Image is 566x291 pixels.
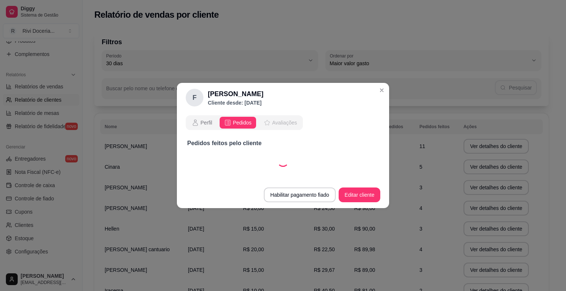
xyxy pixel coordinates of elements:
[186,115,380,130] div: opções
[233,119,252,126] span: Pedidos
[208,89,263,99] h2: [PERSON_NAME]
[186,115,303,130] div: opções
[376,84,388,96] button: Close
[272,119,297,126] span: Avaliações
[200,119,212,126] span: Perfil
[186,89,203,106] div: F
[277,155,289,167] div: Loading
[187,139,379,148] p: Pedidos feitos pelo cliente
[208,99,263,106] p: Cliente desde: [DATE]
[264,187,336,202] button: Habilitar pagamento fiado
[339,187,380,202] button: Editar cliente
